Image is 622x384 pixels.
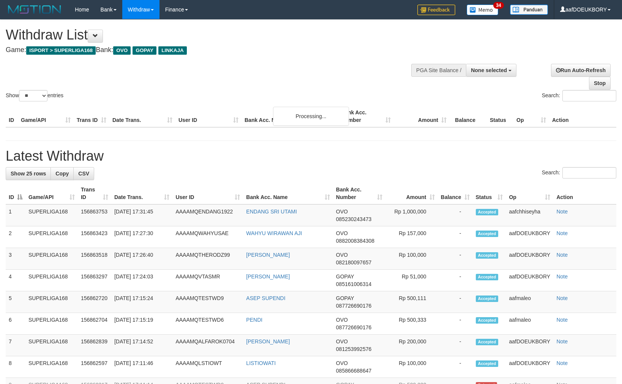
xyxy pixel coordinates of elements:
[111,313,173,335] td: [DATE] 17:15:19
[246,273,290,280] a: [PERSON_NAME]
[556,230,568,236] a: Note
[111,291,173,313] td: [DATE] 17:15:24
[109,106,175,127] th: Date Trans.
[336,238,374,244] span: Copy 0882008384308 to clipboard
[438,335,473,356] td: -
[493,2,504,9] span: 34
[111,226,173,248] td: [DATE] 17:27:30
[438,204,473,226] td: -
[506,183,553,204] th: Op: activate to sort column ascending
[438,291,473,313] td: -
[246,230,302,236] a: WAHYU WIRAWAN AJI
[542,167,616,179] label: Search:
[476,209,499,215] span: Accepted
[172,291,243,313] td: AAAAMQTESTWD9
[172,335,243,356] td: AAAAMQALFAROK0704
[336,281,371,287] span: Copy 085161006314 to clipboard
[6,27,407,43] h1: Withdraw List
[336,324,371,330] span: Copy 087726690176 to clipboard
[246,209,297,215] a: ENDANG SRI UTAMI
[111,335,173,356] td: [DATE] 17:14:52
[336,216,371,222] span: Copy 085230243473 to clipboard
[476,274,499,280] span: Accepted
[73,167,94,180] a: CSV
[6,167,51,180] a: Show 25 rows
[25,313,78,335] td: SUPERLIGA168
[336,368,371,374] span: Copy 085866688647 to clipboard
[6,291,25,313] td: 5
[25,248,78,270] td: SUPERLIGA168
[25,356,78,378] td: SUPERLIGA168
[506,270,553,291] td: aafDOEUKBORY
[556,273,568,280] a: Note
[450,106,487,127] th: Balance
[78,356,111,378] td: 156862597
[6,335,25,356] td: 7
[111,356,173,378] td: [DATE] 17:11:46
[438,183,473,204] th: Balance: activate to sort column ascending
[336,338,348,344] span: OVO
[25,183,78,204] th: Game/API: activate to sort column ascending
[172,183,243,204] th: User ID: activate to sort column ascending
[111,204,173,226] td: [DATE] 17:31:45
[6,270,25,291] td: 4
[553,183,616,204] th: Action
[78,183,111,204] th: Trans ID: activate to sort column ascending
[133,46,156,55] span: GOPAY
[78,226,111,248] td: 156863423
[172,226,243,248] td: AAAAMQWAHYUSAE
[385,291,438,313] td: Rp 500,111
[78,335,111,356] td: 156862839
[78,204,111,226] td: 156863753
[549,106,616,127] th: Action
[172,248,243,270] td: AAAAMQTHERODZ99
[74,106,109,127] th: Trans ID
[385,204,438,226] td: Rp 1,000,000
[78,171,89,177] span: CSV
[333,183,385,204] th: Bank Acc. Number: activate to sort column ascending
[18,106,74,127] th: Game/API
[246,317,262,323] a: PENDI
[25,270,78,291] td: SUPERLIGA168
[175,106,242,127] th: User ID
[111,183,173,204] th: Date Trans.: activate to sort column ascending
[417,5,455,15] img: Feedback.jpg
[506,356,553,378] td: aafDOEUKBORY
[336,252,348,258] span: OVO
[336,230,348,236] span: OVO
[385,248,438,270] td: Rp 100,000
[556,252,568,258] a: Note
[6,106,18,127] th: ID
[556,360,568,366] a: Note
[111,270,173,291] td: [DATE] 17:24:03
[25,226,78,248] td: SUPERLIGA168
[385,356,438,378] td: Rp 100,000
[562,90,616,101] input: Search:
[336,303,371,309] span: Copy 087726690176 to clipboard
[556,317,568,323] a: Note
[473,183,506,204] th: Status: activate to sort column ascending
[242,106,338,127] th: Bank Acc. Name
[78,291,111,313] td: 156862720
[467,5,499,15] img: Button%20Memo.svg
[506,291,553,313] td: aafmaleo
[438,313,473,335] td: -
[438,226,473,248] td: -
[487,106,513,127] th: Status
[336,317,348,323] span: OVO
[6,204,25,226] td: 1
[246,252,290,258] a: [PERSON_NAME]
[336,273,354,280] span: GOPAY
[476,339,499,345] span: Accepted
[476,360,499,367] span: Accepted
[510,5,548,15] img: panduan.png
[6,248,25,270] td: 3
[385,313,438,335] td: Rp 500,333
[556,338,568,344] a: Note
[158,46,187,55] span: LINKAJA
[6,90,63,101] label: Show entries
[51,167,74,180] a: Copy
[25,335,78,356] td: SUPERLIGA168
[411,64,466,77] div: PGA Site Balance /
[556,295,568,301] a: Note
